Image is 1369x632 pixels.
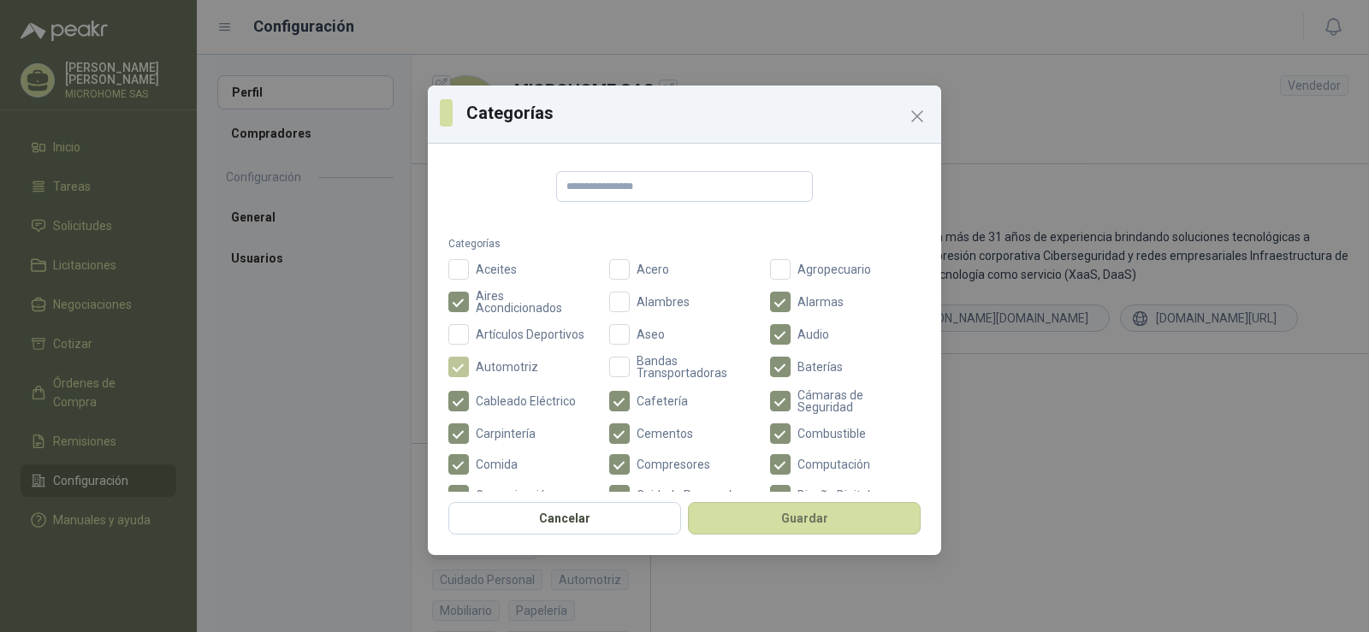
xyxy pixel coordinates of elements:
[630,395,695,407] span: Cafetería
[630,328,672,340] span: Aseo
[469,290,599,314] span: Aires Acondicionados
[466,100,929,126] h3: Categorías
[448,236,921,252] label: Categorías
[469,263,524,275] span: Aceites
[469,458,524,470] span: Comida
[469,361,545,373] span: Automotriz
[448,502,681,535] button: Cancelar
[630,296,696,308] span: Alambres
[469,428,542,440] span: Carpintería
[630,428,700,440] span: Cementos
[469,395,583,407] span: Cableado Eléctrico
[630,489,738,501] span: Cuidado Personal
[791,328,836,340] span: Audio
[791,458,877,470] span: Computación
[791,389,921,413] span: Cámaras de Seguridad
[904,103,931,130] button: Close
[469,328,591,340] span: Artículos Deportivos
[791,263,878,275] span: Agropecuario
[688,502,921,535] button: Guardar
[791,296,850,308] span: Alarmas
[791,428,873,440] span: Combustible
[630,355,760,379] span: Bandas Transportadoras
[791,489,877,501] span: Diseño Digital
[469,489,560,501] span: Comunicación
[630,458,717,470] span: Compresores
[791,361,850,373] span: Baterías
[630,263,676,275] span: Acero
